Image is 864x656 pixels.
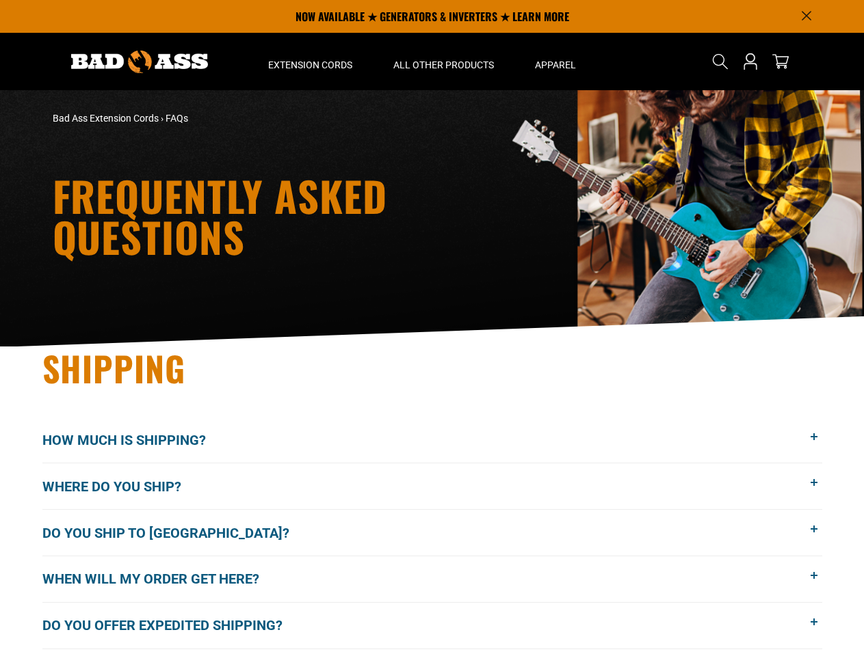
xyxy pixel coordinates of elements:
[42,510,822,556] button: Do you ship to [GEOGRAPHIC_DATA]?
[42,556,822,602] button: When will my order get here?
[42,523,310,543] span: Do you ship to [GEOGRAPHIC_DATA]?
[42,418,822,463] button: How much is shipping?
[161,113,163,124] span: ›
[248,33,373,90] summary: Extension Cords
[71,51,208,73] img: Bad Ass Extension Cords
[42,430,226,450] span: How much is shipping?
[709,51,731,72] summary: Search
[42,463,822,509] button: Where do you ship?
[42,569,280,589] span: When will my order get here?
[393,59,494,71] span: All Other Products
[53,175,552,257] h1: Frequently Asked Questions
[53,113,159,124] a: Bad Ass Extension Cords
[268,59,352,71] span: Extension Cords
[53,111,552,126] nav: breadcrumbs
[42,342,186,393] span: Shipping
[42,603,822,648] button: Do you offer expedited shipping?
[514,33,597,90] summary: Apparel
[42,476,202,497] span: Where do you ship?
[42,615,303,635] span: Do you offer expedited shipping?
[535,59,576,71] span: Apparel
[166,113,188,124] span: FAQs
[373,33,514,90] summary: All Other Products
